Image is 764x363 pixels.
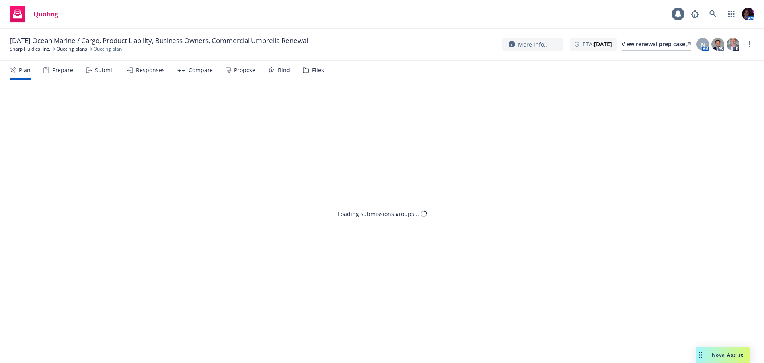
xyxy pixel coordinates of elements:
button: More info... [502,38,563,51]
div: Propose [234,67,255,73]
a: View renewal prep case [622,38,691,51]
a: Quoting plans [57,45,87,53]
div: Drag to move [696,347,706,363]
a: Quoting [6,3,61,25]
button: Nova Assist [696,347,750,363]
span: More info... [518,40,549,49]
div: View renewal prep case [622,38,691,50]
a: Switch app [723,6,739,22]
span: [DATE] Ocean Marine / Cargo, Product Liability, Business Owners, Commercial Umbrella Renewal [10,36,308,45]
div: Submit [95,67,114,73]
span: ETA : [583,40,612,48]
span: N [701,40,705,49]
img: photo [727,38,739,51]
a: Sharp Fluidics, Inc. [10,45,50,53]
a: Report a Bug [687,6,703,22]
div: Files [312,67,324,73]
div: Plan [19,67,31,73]
div: Loading submissions groups... [338,210,419,218]
div: Bind [278,67,290,73]
strong: [DATE] [594,40,612,48]
img: photo [742,8,754,20]
span: Quoting [33,11,58,17]
img: photo [711,38,724,51]
div: Prepare [52,67,73,73]
a: more [745,39,754,49]
a: Search [705,6,721,22]
span: Quoting plan [94,45,122,53]
div: Responses [136,67,165,73]
div: Compare [189,67,213,73]
span: Nova Assist [712,351,743,358]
